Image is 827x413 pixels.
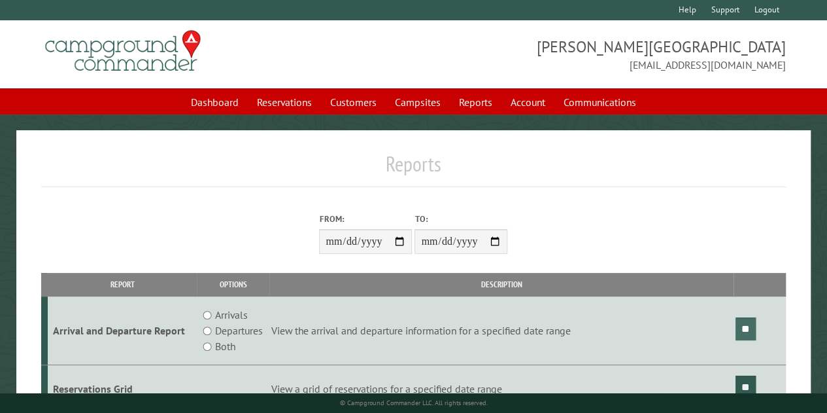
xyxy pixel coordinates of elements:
[339,399,487,407] small: © Campground Commander LLC. All rights reserved.
[183,90,246,115] a: Dashboard
[215,338,235,354] label: Both
[269,273,734,296] th: Description
[322,90,384,115] a: Customers
[215,307,248,323] label: Arrivals
[41,26,205,77] img: Campground Commander
[269,365,734,413] td: View a grid of reservations for a specified date range
[414,36,786,73] span: [PERSON_NAME][GEOGRAPHIC_DATA] [EMAIL_ADDRESS][DOMAIN_NAME]
[48,365,197,413] td: Reservations Grid
[41,151,786,187] h1: Reports
[556,90,644,115] a: Communications
[451,90,500,115] a: Reports
[48,273,197,296] th: Report
[48,296,197,365] td: Arrival and Departure Report
[319,213,412,225] label: From:
[387,90,448,115] a: Campsites
[414,213,507,225] label: To:
[503,90,553,115] a: Account
[197,273,269,296] th: Options
[249,90,320,115] a: Reservations
[269,296,734,365] td: View the arrival and departure information for a specified date range
[215,323,263,338] label: Departures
